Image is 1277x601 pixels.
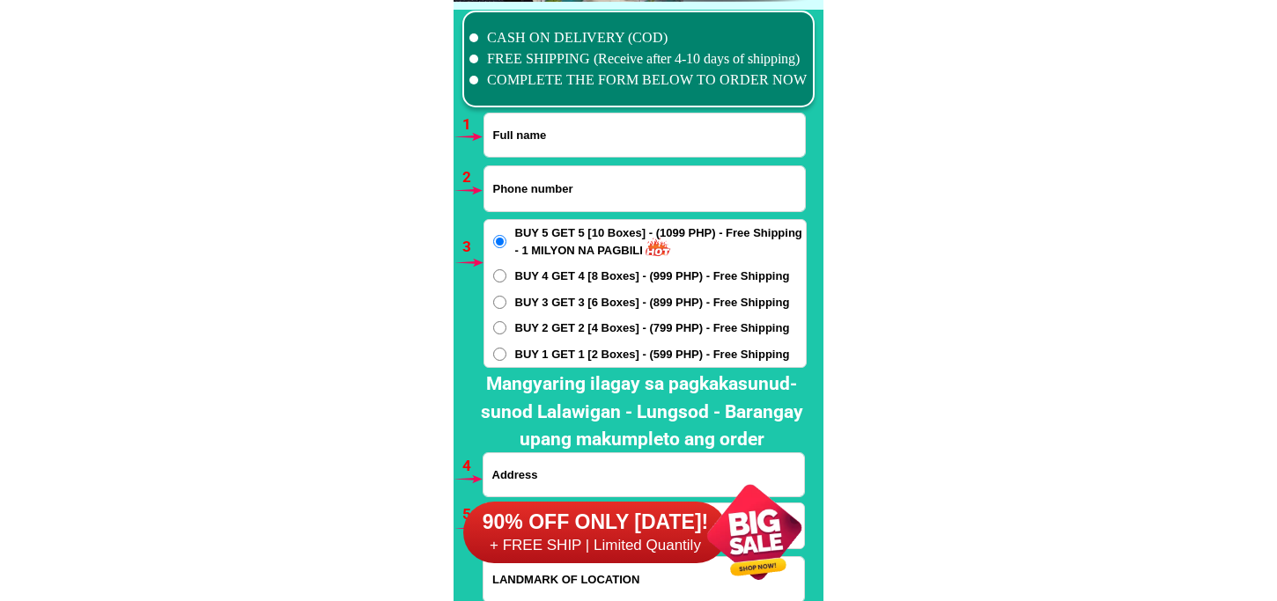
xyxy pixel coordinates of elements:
h6: 90% OFF ONLY [DATE]! [463,509,727,536]
li: CASH ON DELIVERY (COD) [469,27,808,48]
span: BUY 5 GET 5 [10 Boxes] - (1099 PHP) - Free Shipping - 1 MILYON NA PAGBILI [515,224,806,259]
h2: Mangyaring ilagay sa pagkakasunud-sunod Lalawigan - Lungsod - Barangay upang makumpleto ang order [469,370,816,454]
input: BUY 3 GET 3 [6 Boxes] - (899 PHP) - Free Shipping [493,296,506,309]
input: BUY 5 GET 5 [10 Boxes] - (1099 PHP) - Free Shipping - 1 MILYON NA PAGBILI [493,235,506,248]
h6: + FREE SHIP | Limited Quantily [463,536,727,555]
input: BUY 4 GET 4 [8 Boxes] - (999 PHP) - Free Shipping [493,269,506,282]
input: Input full_name [484,114,805,157]
li: COMPLETE THE FORM BELOW TO ORDER NOW [469,70,808,91]
span: BUY 4 GET 4 [8 Boxes] - (999 PHP) - Free Shipping [515,268,790,285]
input: Input phone_number [484,166,805,211]
span: BUY 1 GET 1 [2 Boxes] - (599 PHP) - Free Shipping [515,346,790,363]
h6: 2 [462,166,483,189]
h6: 3 [462,236,483,259]
input: BUY 1 GET 1 [2 Boxes] - (599 PHP) - Free Shipping [493,348,506,361]
h6: 5 [462,503,483,526]
span: BUY 3 GET 3 [6 Boxes] - (899 PHP) - Free Shipping [515,294,790,311]
li: FREE SHIPPING (Receive after 4-10 days of shipping) [469,48,808,70]
h6: 1 [462,114,483,136]
input: BUY 2 GET 2 [4 Boxes] - (799 PHP) - Free Shipping [493,321,506,334]
span: BUY 2 GET 2 [4 Boxes] - (799 PHP) - Free Shipping [515,319,790,337]
h6: 4 [462,455,483,478]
